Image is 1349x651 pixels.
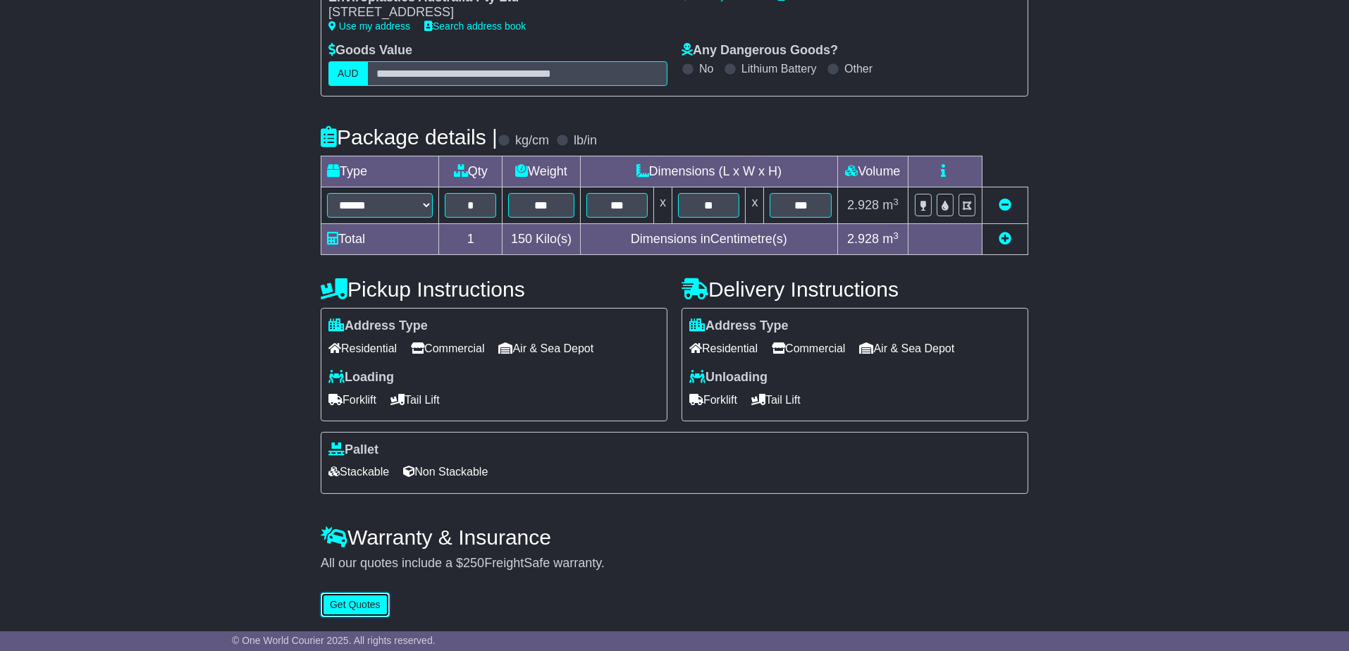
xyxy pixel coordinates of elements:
sup: 3 [893,197,899,207]
td: x [654,187,672,224]
td: Dimensions (L x W x H) [580,156,837,187]
span: 150 [511,232,532,246]
button: Get Quotes [321,593,390,617]
span: Commercial [411,337,484,359]
div: All our quotes include a $ FreightSafe warranty. [321,556,1028,571]
td: Qty [438,156,503,187]
td: Volume [837,156,908,187]
sup: 3 [893,230,899,241]
div: [STREET_ADDRESS] [328,5,653,20]
a: Remove this item [999,198,1011,212]
span: Air & Sea Depot [860,337,955,359]
h4: Delivery Instructions [682,278,1028,301]
h4: Warranty & Insurance [321,526,1028,549]
label: Lithium Battery [741,62,817,75]
span: m [882,198,899,212]
label: Pallet [328,442,378,458]
a: Search address book [424,20,526,32]
label: Any Dangerous Goods? [682,43,838,58]
label: No [699,62,713,75]
td: Weight [503,156,580,187]
span: Forklift [328,389,376,411]
label: Address Type [689,318,789,334]
td: x [746,187,764,224]
span: Tail Lift [390,389,440,411]
label: lb/in [574,133,597,149]
label: Unloading [689,370,768,385]
span: 2.928 [847,232,879,246]
span: Residential [328,337,397,359]
span: © One World Courier 2025. All rights reserved. [232,635,436,646]
span: Tail Lift [751,389,801,411]
h4: Pickup Instructions [321,278,667,301]
span: Stackable [328,461,389,483]
span: Air & Sea Depot [499,337,594,359]
span: m [882,232,899,246]
label: Loading [328,370,394,385]
span: 2.928 [847,198,879,212]
span: 250 [463,556,484,570]
td: Type [321,156,439,187]
span: Residential [689,337,758,359]
label: Other [844,62,873,75]
td: Total [321,224,439,255]
span: Forklift [689,389,737,411]
label: Address Type [328,318,428,334]
span: Non Stackable [403,461,488,483]
label: AUD [328,61,368,86]
a: Use my address [328,20,410,32]
span: Commercial [772,337,845,359]
label: kg/cm [515,133,549,149]
a: Add new item [999,232,1011,246]
td: Dimensions in Centimetre(s) [580,224,837,255]
td: 1 [438,224,503,255]
h4: Package details | [321,125,498,149]
label: Goods Value [328,43,412,58]
td: Kilo(s) [503,224,580,255]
